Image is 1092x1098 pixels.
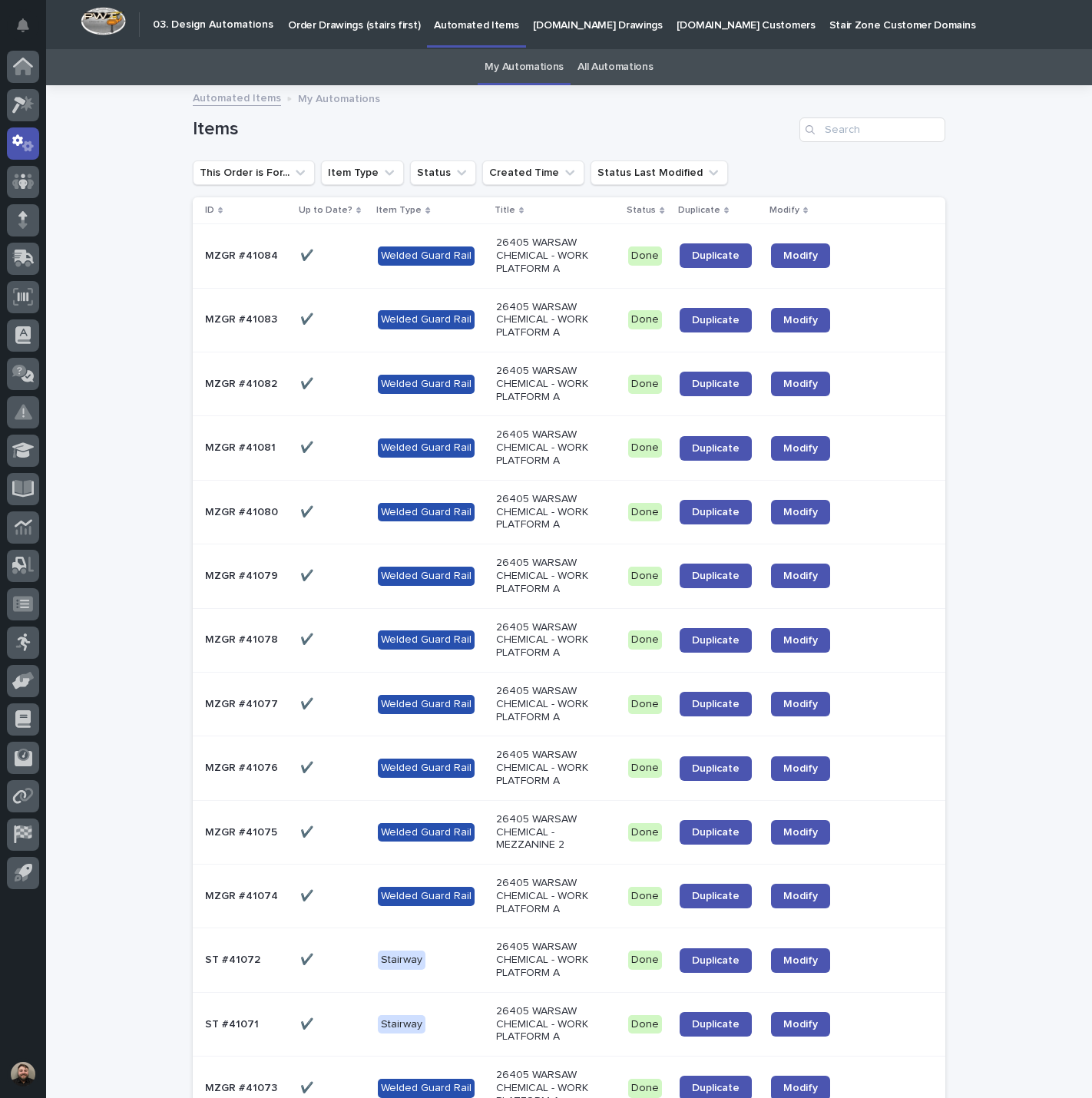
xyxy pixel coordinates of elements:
a: Duplicate [680,1012,752,1037]
p: 26405 WARSAW CHEMICAL - WORK PLATFORM A [496,236,606,275]
span: Modify [783,570,818,581]
span: Modify [783,250,818,261]
span: Duplicate [692,891,740,901]
p: Modify [769,202,799,219]
p: ✔️ [300,1079,316,1095]
a: Modify [771,564,830,588]
a: Modify [771,884,830,908]
div: Welded Guard Rail [378,823,475,842]
button: Status Last Modified [591,160,728,185]
button: Item Type [321,160,404,185]
p: 26405 WARSAW CHEMICAL - WORK PLATFORM A [496,301,606,339]
span: Duplicate [692,763,740,774]
span: Duplicate [692,955,740,966]
p: MZGR #41081 [205,438,279,455]
span: Duplicate [692,827,740,838]
p: 26405 WARSAW CHEMICAL - WORK PLATFORM A [496,941,606,979]
a: Duplicate [680,500,752,524]
span: Duplicate [692,315,740,326]
p: 26405 WARSAW CHEMICAL - WORK PLATFORM A [496,428,606,467]
span: Modify [783,955,818,966]
div: Done [628,567,662,586]
span: Modify [783,443,818,454]
div: Done [628,823,662,842]
span: Duplicate [692,250,740,261]
p: MZGR #41077 [205,695,281,711]
div: Welded Guard Rail [378,375,475,394]
p: My Automations [298,89,380,106]
p: ✔️ [300,1015,316,1031]
a: Duplicate [680,564,752,588]
span: Duplicate [692,635,740,646]
button: This Order is For... [193,160,315,185]
p: Duplicate [678,202,720,219]
div: Done [628,1079,662,1098]
p: ST #41072 [205,951,263,967]
a: Modify [771,692,830,716]
p: ID [205,202,214,219]
span: Modify [783,635,818,646]
div: Stairway [378,1015,425,1034]
tr: MZGR #41074MZGR #41074 ✔️✔️ Welded Guard Rail26405 WARSAW CHEMICAL - WORK PLATFORM ADoneDuplicate... [193,865,945,928]
tr: MZGR #41081MZGR #41081 ✔️✔️ Welded Guard Rail26405 WARSAW CHEMICAL - WORK PLATFORM ADoneDuplicate... [193,416,945,480]
div: Welded Guard Rail [378,695,475,714]
div: Notifications [19,18,39,43]
p: ✔️ [300,310,316,326]
p: MZGR #41080 [205,503,281,519]
tr: MZGR #41078MZGR #41078 ✔️✔️ Welded Guard Rail26405 WARSAW CHEMICAL - WORK PLATFORM ADoneDuplicate... [193,608,945,672]
span: Duplicate [692,507,740,518]
div: Welded Guard Rail [378,759,475,778]
a: Modify [771,948,830,973]
tr: MZGR #41080MZGR #41080 ✔️✔️ Welded Guard Rail26405 WARSAW CHEMICAL - WORK PLATFORM ADoneDuplicate... [193,480,945,544]
p: ✔️ [300,695,316,711]
span: Modify [783,827,818,838]
div: Done [628,503,662,522]
img: Workspace Logo [81,7,126,35]
span: Modify [783,699,818,709]
tr: MZGR #41079MZGR #41079 ✔️✔️ Welded Guard Rail26405 WARSAW CHEMICAL - WORK PLATFORM ADoneDuplicate... [193,544,945,608]
a: Duplicate [680,628,752,653]
div: Done [628,630,662,650]
div: Welded Guard Rail [378,246,475,266]
input: Search [799,117,945,142]
span: Modify [783,507,818,518]
div: Welded Guard Rail [378,567,475,586]
a: Modify [771,1012,830,1037]
span: Modify [783,891,818,901]
p: ✔️ [300,375,316,391]
h1: Items [193,118,793,141]
a: Duplicate [680,308,752,332]
p: MZGR #41075 [205,823,280,839]
div: Welded Guard Rail [378,438,475,458]
a: Duplicate [680,692,752,716]
tr: ST #41071ST #41071 ✔️✔️ Stairway26405 WARSAW CHEMICAL - WORK PLATFORM ADoneDuplicateModify [193,992,945,1056]
p: Title [495,202,515,219]
span: Duplicate [692,379,740,389]
p: 26405 WARSAW CHEMICAL - WORK PLATFORM A [496,621,606,660]
a: Automated Items [193,88,281,106]
h2: 03. Design Automations [153,18,273,31]
a: Modify [771,500,830,524]
p: MZGR #41083 [205,310,280,326]
tr: MZGR #41084MZGR #41084 ✔️✔️ Welded Guard Rail26405 WARSAW CHEMICAL - WORK PLATFORM ADoneDuplicate... [193,224,945,288]
p: 26405 WARSAW CHEMICAL - WORK PLATFORM A [496,749,606,787]
div: Welded Guard Rail [378,503,475,522]
p: MZGR #41079 [205,567,281,583]
p: ✔️ [300,951,316,967]
div: Welded Guard Rail [378,310,475,329]
div: Done [628,310,662,329]
p: MZGR #41073 [205,1079,280,1095]
span: Duplicate [692,570,740,581]
p: ✔️ [300,567,316,583]
tr: MZGR #41082MZGR #41082 ✔️✔️ Welded Guard Rail26405 WARSAW CHEMICAL - WORK PLATFORM ADoneDuplicate... [193,352,945,415]
span: Duplicate [692,443,740,454]
p: 26405 WARSAW CHEMICAL - MEZZANINE 2 [496,813,606,852]
div: Done [628,951,662,970]
a: Modify [771,308,830,332]
span: Modify [783,379,818,389]
p: MZGR #41082 [205,375,280,391]
p: 26405 WARSAW CHEMICAL - WORK PLATFORM A [496,685,606,723]
span: Duplicate [692,1019,740,1030]
p: Up to Date? [299,202,352,219]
